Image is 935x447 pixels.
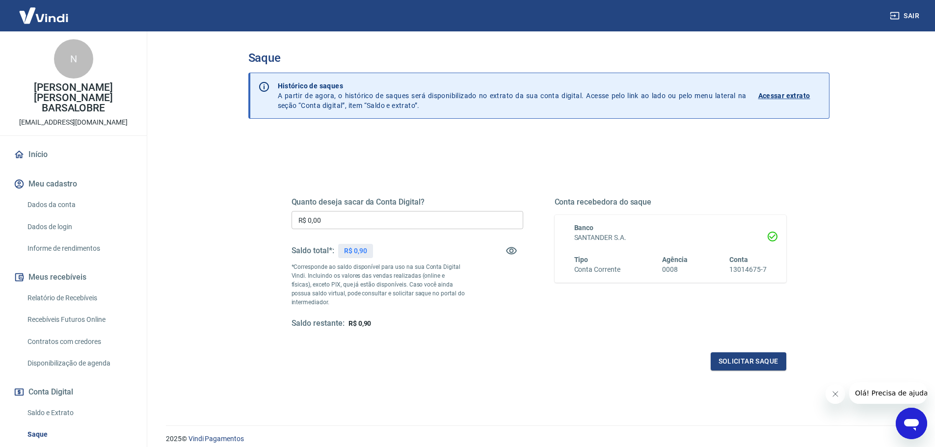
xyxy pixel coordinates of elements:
a: Dados da conta [24,195,135,215]
span: Tipo [574,256,588,263]
span: Olá! Precisa de ajuda? [6,7,82,15]
span: Conta [729,256,748,263]
span: R$ 0,90 [348,319,372,327]
h6: SANTANDER S.A. [574,233,767,243]
a: Relatório de Recebíveis [24,288,135,308]
div: N [54,39,93,79]
h6: 0008 [662,264,688,275]
iframe: Fechar mensagem [826,384,845,404]
p: 2025 © [166,434,911,444]
button: Meu cadastro [12,173,135,195]
a: Disponibilização de agenda [24,353,135,373]
iframe: Mensagem da empresa [849,382,927,404]
h5: Saldo restante: [292,318,345,329]
a: Recebíveis Futuros Online [24,310,135,330]
span: Banco [574,224,594,232]
p: Acessar extrato [758,91,810,101]
h3: Saque [248,51,829,65]
h5: Quanto deseja sacar da Conta Digital? [292,197,523,207]
p: [PERSON_NAME] [PERSON_NAME] BARSALOBRE [8,82,139,113]
p: A partir de agora, o histórico de saques será disponibilizado no extrato da sua conta digital. Ac... [278,81,747,110]
img: Vindi [12,0,76,30]
h5: Conta recebedora do saque [555,197,786,207]
p: [EMAIL_ADDRESS][DOMAIN_NAME] [19,117,128,128]
a: Saldo e Extrato [24,403,135,423]
button: Meus recebíveis [12,266,135,288]
h6: Conta Corrente [574,264,620,275]
span: Agência [662,256,688,263]
p: *Corresponde ao saldo disponível para uso na sua Conta Digital Vindi. Incluindo os valores das ve... [292,263,465,307]
h6: 13014675-7 [729,264,767,275]
a: Dados de login [24,217,135,237]
a: Saque [24,424,135,445]
iframe: Botão para abrir a janela de mensagens [896,408,927,439]
button: Solicitar saque [711,352,786,370]
button: Sair [888,7,923,25]
p: R$ 0,90 [344,246,367,256]
a: Vindi Pagamentos [188,435,244,443]
p: Histórico de saques [278,81,747,91]
a: Acessar extrato [758,81,821,110]
h5: Saldo total*: [292,246,334,256]
a: Informe de rendimentos [24,238,135,259]
button: Conta Digital [12,381,135,403]
a: Início [12,144,135,165]
a: Contratos com credores [24,332,135,352]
